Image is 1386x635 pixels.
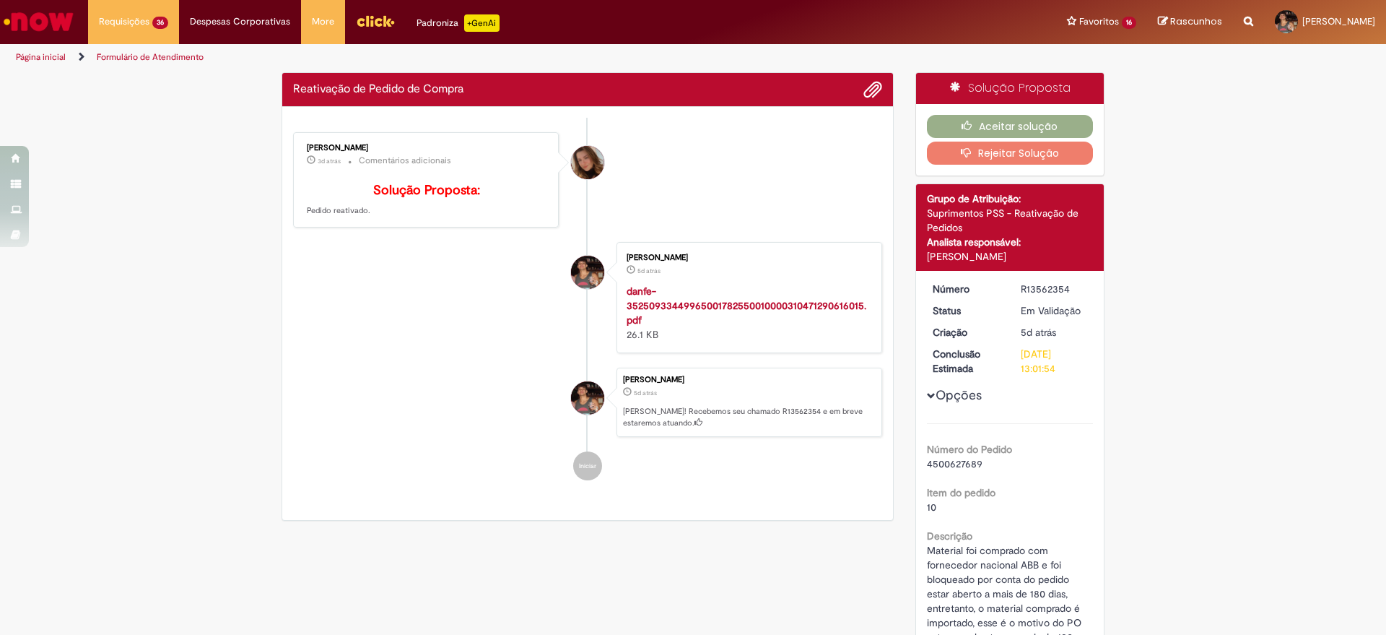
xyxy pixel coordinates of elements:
[99,14,149,29] span: Requisições
[97,51,204,63] a: Formulário de Atendimento
[916,73,1104,104] div: Solução Proposta
[927,443,1012,456] b: Número do Pedido
[1079,14,1119,29] span: Favoritos
[293,368,882,437] li: Pedro De Sena Camargo
[927,249,1094,264] div: [PERSON_NAME]
[318,157,341,165] time: 26/09/2025 16:39:59
[318,157,341,165] span: 3d atrás
[627,285,866,327] a: danfe-35250933449965001782550010000310471290616015.pdf
[1158,15,1222,29] a: Rascunhos
[190,14,290,29] span: Despesas Corporativas
[356,10,395,32] img: click_logo_yellow_360x200.png
[627,284,867,342] div: 26.1 KB
[417,14,500,32] div: Padroniza
[922,303,1011,318] dt: Status
[571,381,604,415] div: Pedro De Sena Camargo
[1021,326,1056,339] span: 5d atrás
[1021,282,1088,296] div: R13562354
[637,267,661,275] time: 24/09/2025 10:56:32
[152,17,168,29] span: 36
[637,267,661,275] span: 5d atrás
[634,389,657,397] time: 24/09/2025 11:01:51
[373,182,480,199] b: Solução Proposta:
[927,115,1094,138] button: Aceitar solução
[1302,15,1375,27] span: [PERSON_NAME]
[293,118,882,495] ul: Histórico de tíquete
[634,389,657,397] span: 5d atrás
[927,142,1094,165] button: Rejeitar Solução
[623,376,874,384] div: [PERSON_NAME]
[571,146,604,179] div: Gabriela Marchetti Ribessi
[1021,303,1088,318] div: Em Validação
[927,530,972,543] b: Descrição
[927,206,1094,235] div: Suprimentos PSS - Reativação de Pedidos
[293,83,463,96] h2: Reativação de Pedido de Compra Histórico de tíquete
[16,51,66,63] a: Página inicial
[927,191,1094,206] div: Grupo de Atribuição:
[307,144,547,152] div: [PERSON_NAME]
[922,282,1011,296] dt: Número
[1,7,76,36] img: ServiceNow
[922,347,1011,376] dt: Conclusão Estimada
[307,183,547,217] p: Pedido reativado.
[11,44,913,71] ul: Trilhas de página
[1021,347,1088,376] div: [DATE] 13:01:54
[312,14,334,29] span: More
[927,457,982,470] span: 4500627689
[1122,17,1136,29] span: 16
[1021,326,1056,339] time: 24/09/2025 11:01:51
[927,486,995,499] b: Item do pedido
[922,325,1011,340] dt: Criação
[1170,14,1222,28] span: Rascunhos
[1021,325,1088,340] div: 24/09/2025 11:01:51
[623,406,874,428] p: [PERSON_NAME]! Recebemos seu chamado R13562354 e em breve estaremos atuando.
[627,254,867,262] div: [PERSON_NAME]
[464,14,500,32] p: +GenAi
[927,235,1094,249] div: Analista responsável:
[927,501,936,514] span: 10
[863,80,882,99] button: Adicionar anexos
[571,256,604,289] div: Pedro De Sena Camargo
[359,155,451,167] small: Comentários adicionais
